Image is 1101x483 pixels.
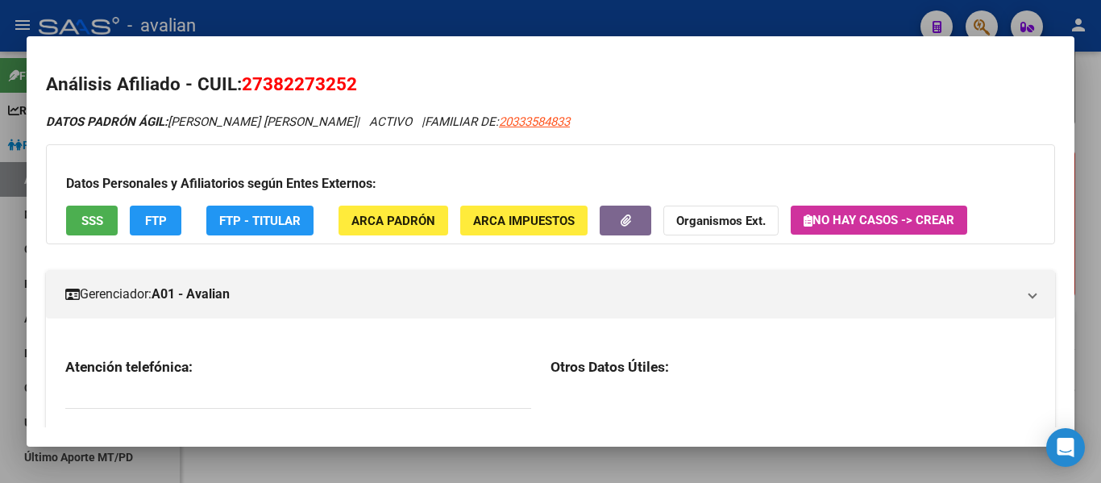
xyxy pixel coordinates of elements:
[219,214,301,228] span: FTP - Titular
[46,115,570,129] i: | ACTIVO |
[460,206,588,235] button: ARCA Impuestos
[663,206,779,235] button: Organismos Ext.
[66,206,118,235] button: SSS
[425,115,570,129] span: FAMILIAR DE:
[339,206,448,235] button: ARCA Padrón
[676,214,766,228] strong: Organismos Ext.
[1046,428,1085,467] div: Open Intercom Messenger
[152,285,230,304] strong: A01 - Avalian
[46,270,1055,319] mat-expansion-panel-header: Gerenciador:A01 - Avalian
[351,214,435,228] span: ARCA Padrón
[499,115,570,129] span: 20333584833
[66,174,1035,194] h3: Datos Personales y Afiliatorios según Entes Externos:
[46,71,1055,98] h2: Análisis Afiliado - CUIL:
[791,206,967,235] button: No hay casos -> Crear
[473,214,575,228] span: ARCA Impuestos
[65,285,1016,304] mat-panel-title: Gerenciador:
[206,206,314,235] button: FTP - Titular
[145,214,167,228] span: FTP
[130,206,181,235] button: FTP
[550,358,1036,376] h3: Otros Datos Útiles:
[804,213,954,227] span: No hay casos -> Crear
[65,358,531,376] h3: Atención telefónica:
[81,214,103,228] span: SSS
[242,73,357,94] span: 27382273252
[46,115,356,129] span: [PERSON_NAME] [PERSON_NAME]
[46,115,168,129] strong: DATOS PADRÓN ÁGIL:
